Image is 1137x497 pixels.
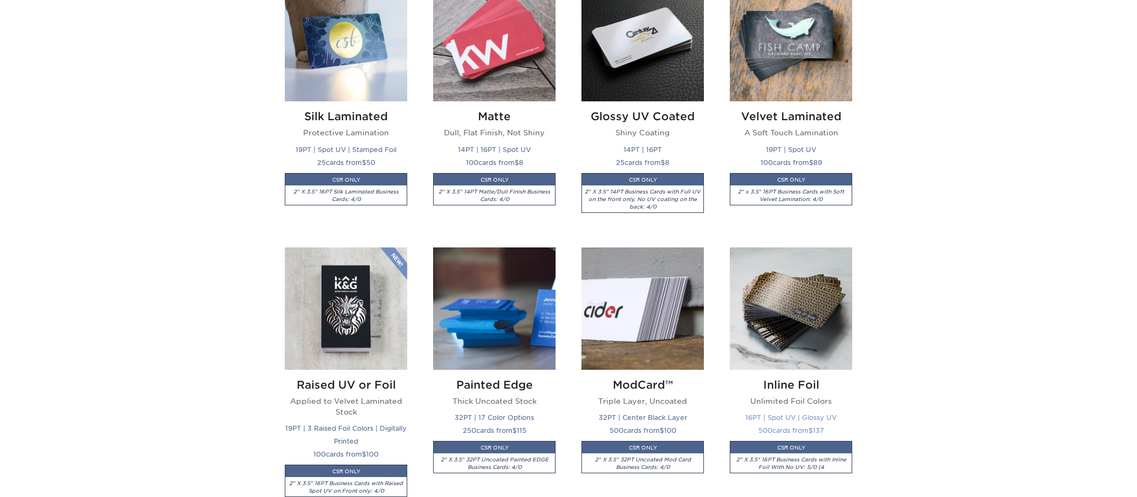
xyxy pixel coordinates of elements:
span: $ [809,426,813,434]
small: CSR ONLY [777,177,805,183]
h2: Painted Edge [433,378,556,391]
span: $ [362,158,366,167]
span: $ [661,158,665,167]
small: CSR ONLY [629,445,657,451]
i: 2" x 3.5" 16PT Business Cards with Soft Velvet Lamination: 4/0 [738,189,844,202]
i: 2" X 3.5" 16PT Business Cards with Raised Spot UV on Front only: 4/0 [289,480,403,494]
small: 19PT | 3 Raised Foil Colors | Digitally Printed [285,424,407,445]
span: 50 [366,158,375,167]
span: 250 [463,426,476,434]
span: 100 [366,450,379,458]
h2: Raised UV or Foil [285,378,407,391]
img: Painted Edge Business Cards [433,247,556,370]
small: cards from [609,426,676,434]
span: 100 [466,158,478,167]
p: Thick Uncoated Stock [433,396,556,406]
i: 2" X 3.5" 16PT Silk Laminated Business Cards: 4/0 [293,189,399,202]
img: ModCard™ Business Cards [581,247,704,370]
span: 25 [317,158,326,167]
small: CSR ONLY [777,445,805,451]
small: CSR ONLY [481,177,509,183]
small: cards from [317,158,375,167]
span: 500 [758,426,772,434]
small: cards from [616,158,669,167]
span: 100 [664,426,676,434]
small: 19PT | Spot UV | Stamped Foil [296,146,396,154]
span: $ [515,158,519,167]
h2: Matte [433,110,556,123]
span: 100 [313,450,326,458]
span: 137 [813,426,824,434]
small: 16PT | Spot UV | Glossy UV [745,413,837,422]
p: Applied to Velvet Laminated Stock [285,396,407,418]
span: 500 [609,426,624,434]
i: 2" X 3.5" 32PT Uncoated Mod Card Business Cards: 4/0 [595,457,691,470]
i: 2" X 3.5" 16PT Business Cards with Inline Foil With No UV: 5/0 (4 [736,457,846,470]
span: $ [512,426,517,434]
small: CSR ONLY [332,468,360,474]
span: 8 [519,158,523,167]
small: 14PT | 16PT [624,146,662,154]
h2: Velvet Laminated [730,110,852,123]
small: CSR ONLY [332,177,360,183]
small: cards from [761,158,822,167]
p: Dull, Flat Finish, Not Shiny [433,127,556,138]
p: A Soft Touch Lamination [730,127,852,138]
small: cards from [463,426,526,434]
i: 2" X 3.5" 32PT Uncoated Painted EDGE Business Cards: 4/0 [441,457,549,470]
span: $ [660,426,664,434]
span: 25 [616,158,625,167]
img: Inline Foil Business Cards [730,247,852,370]
span: $ [809,158,813,167]
i: 2" X 3.5" 14PT Matte/Dull Finish Business Cards: 4/0 [439,189,550,202]
small: CSR ONLY [481,445,509,451]
h2: ModCard™ [581,378,704,391]
small: 19PT | Spot UV [766,146,816,154]
small: 32PT | Center Black Layer [599,413,687,422]
span: $ [362,450,366,458]
p: Protective Lamination [285,127,407,138]
p: Unlimited Foil Colors [730,396,852,406]
span: 100 [761,158,773,167]
span: 89 [813,158,822,167]
h2: Inline Foil [730,378,852,391]
span: 8 [665,158,669,167]
i: 2" X 3.5" 14PT Business Cards with Full UV on the front only, No UV coating on the back: 4/0 [585,189,701,210]
small: CSR ONLY [629,177,657,183]
p: Shiny Coating [581,127,704,138]
h2: Glossy UV Coated [581,110,704,123]
img: New Product [380,247,407,280]
span: 115 [517,426,526,434]
img: Raised UV or Foil Business Cards [285,247,407,370]
small: 32PT | 17 Color Options [455,413,534,422]
small: 14PT | 16PT | Spot UV [458,146,531,154]
small: cards from [466,158,523,167]
p: Triple Layer, Uncoated [581,396,704,406]
h2: Silk Laminated [285,110,407,123]
small: cards from [758,426,824,434]
small: cards from [313,450,379,458]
